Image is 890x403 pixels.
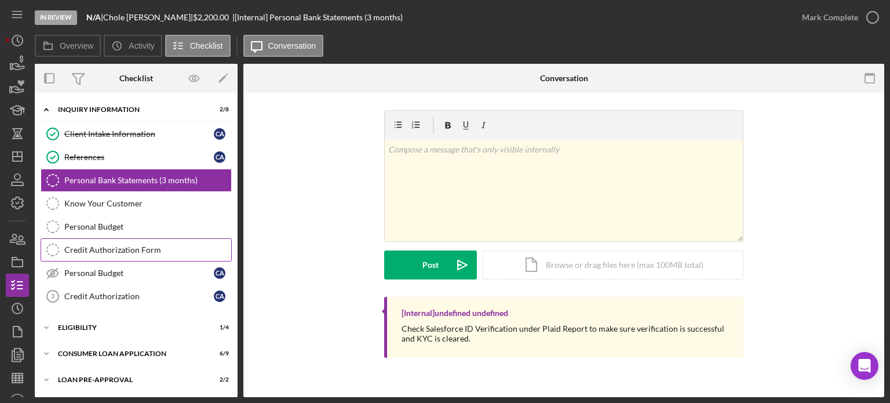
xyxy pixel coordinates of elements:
[58,324,200,331] div: Eligibility
[193,13,232,22] div: $2,200.00
[190,41,223,50] label: Checklist
[64,292,214,301] div: Credit Authorization
[129,41,154,50] label: Activity
[422,250,439,279] div: Post
[41,122,232,146] a: Client Intake InformationCA
[208,376,229,383] div: 2 / 2
[214,128,225,140] div: C A
[41,146,232,169] a: ReferencesCA
[86,13,103,22] div: |
[232,13,403,22] div: | [Internal] Personal Bank Statements (3 months)
[214,291,225,302] div: C A
[35,10,77,25] div: In Review
[41,169,232,192] a: Personal Bank Statements (3 months)
[64,153,214,162] div: References
[41,215,232,238] a: Personal Budget
[104,35,162,57] button: Activity
[208,106,229,113] div: 2 / 8
[41,238,232,262] a: Credit Authorization Form
[60,41,93,50] label: Overview
[243,35,324,57] button: Conversation
[802,6,858,29] div: Mark Complete
[851,352,878,380] div: Open Intercom Messenger
[790,6,884,29] button: Mark Complete
[402,324,732,343] p: Check Salesforce ID Verification under Plaid Report to make sure verification is successful and K...
[41,262,232,285] a: Personal BudgetCA
[384,250,477,279] button: Post
[119,74,153,83] div: Checklist
[64,268,214,278] div: Personal Budget
[214,267,225,279] div: C A
[41,285,232,308] a: 3Credit AuthorizationCA
[41,192,232,215] a: Know Your Customer
[268,41,316,50] label: Conversation
[540,74,588,83] div: Conversation
[402,308,508,318] div: [Internal] undefined undefined
[64,129,214,139] div: Client Intake Information
[58,350,200,357] div: Consumer Loan Application
[86,12,101,22] b: N/A
[64,199,231,208] div: Know Your Customer
[214,151,225,163] div: C A
[208,324,229,331] div: 1 / 4
[208,350,229,357] div: 6 / 9
[64,245,231,255] div: Credit Authorization Form
[165,35,231,57] button: Checklist
[51,293,54,300] tspan: 3
[64,222,231,231] div: Personal Budget
[58,376,200,383] div: Loan Pre-Approval
[64,176,231,185] div: Personal Bank Statements (3 months)
[58,106,200,113] div: Inquiry Information
[103,13,193,22] div: Chole [PERSON_NAME] |
[35,35,101,57] button: Overview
